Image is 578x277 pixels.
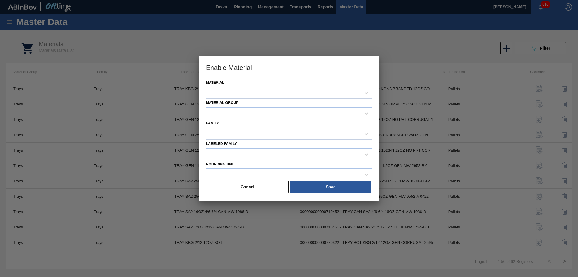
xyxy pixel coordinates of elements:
[206,80,224,85] label: Material
[206,121,219,125] label: Family
[206,101,238,105] label: Material Group
[290,181,371,193] button: Save
[207,181,289,193] button: Cancel
[206,142,237,146] label: Labeled Family
[199,56,379,79] h3: Enable Material
[206,162,235,166] label: Rounding Unit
